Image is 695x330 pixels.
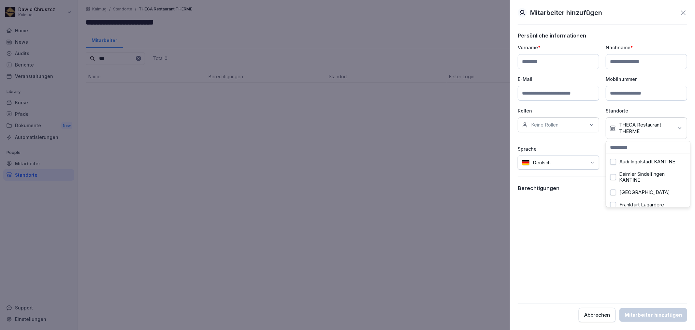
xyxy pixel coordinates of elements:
p: THEGA Restaurant THERME [619,122,673,135]
p: Mitarbeiter hinzufügen [530,8,602,18]
div: Mitarbeiter hinzufügen [625,311,682,319]
p: Mobilnummer [606,76,687,82]
button: Mitarbeiter hinzufügen [619,308,687,322]
p: Berechtigungen [518,185,559,191]
img: de.svg [522,159,530,166]
button: Abbrechen [579,308,615,322]
p: Standorte [606,107,687,114]
label: Frankfurt Lagardere [619,202,664,208]
p: Persönliche informationen [518,32,687,39]
div: Deutsch [518,156,599,170]
p: Vorname [518,44,599,51]
p: Keine Rollen [531,122,558,128]
p: E-Mail [518,76,599,82]
p: Sprache [518,145,599,152]
p: Nachname [606,44,687,51]
p: Rollen [518,107,599,114]
label: Daimler Sindelfingen KANTINE [619,171,686,183]
label: [GEOGRAPHIC_DATA] [619,189,670,195]
label: Audi Ingolstadt KANTINE [619,159,675,165]
div: Abbrechen [584,311,610,319]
